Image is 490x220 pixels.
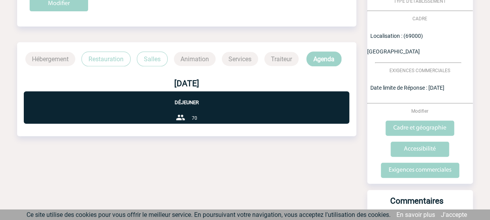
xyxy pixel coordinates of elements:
[264,52,299,66] p: Traiteur
[27,211,391,218] span: Ce site utilise des cookies pour vous offrir le meilleur service. En poursuivant votre navigation...
[370,85,444,91] span: Date limite de Réponse : [DATE]
[222,52,258,66] p: Services
[391,142,449,157] input: Accessibilité
[137,51,168,66] p: Salles
[381,163,459,178] input: Exigences commerciales
[174,52,216,66] p: Animation
[176,113,185,122] img: group-24-px-b.png
[411,108,428,114] span: Modifier
[367,33,423,55] span: Localisation : (69000) [GEOGRAPHIC_DATA]
[412,16,427,21] span: CADRE
[396,211,435,218] a: En savoir plus
[306,51,341,66] p: Agenda
[441,211,467,218] a: J'accepte
[191,115,197,121] span: 70
[386,121,454,136] input: Cadre et géographie
[389,68,450,73] span: EXIGENCES COMMERCIALES
[370,196,463,213] h3: Commentaires
[25,52,75,66] p: Hébergement
[24,91,349,105] p: Déjeuner
[81,51,131,66] p: Restauration
[174,79,199,88] b: [DATE]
